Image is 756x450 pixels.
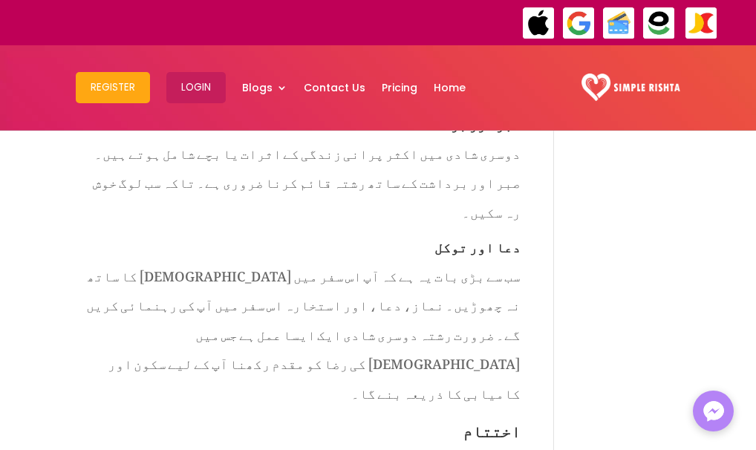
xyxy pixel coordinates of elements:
span: اختتام [463,406,521,447]
a: Login [166,49,226,126]
a: Blogs [242,49,287,126]
span: سب سے بڑی بات یہ ہے کہ آپ اس سفر میں [DEMOGRAPHIC_DATA] کا ساتھ نہ چھوڑیں۔ نماز، دعا، اور استخارہ... [86,256,521,407]
img: JazzCash-icon [685,7,718,40]
a: Pricing [382,49,417,126]
img: GooglePay-icon [562,7,596,40]
span: دعا اور توکل [434,227,521,261]
a: Home [434,49,466,126]
span: دوسری شادی میں اکثر پرانی زندگی کے اثرات یا بچے شامل ہوتے ہیں۔ صبر اور برداشت کے ساتھ رشتہ قائم ک... [93,134,521,226]
button: Register [76,72,150,103]
img: Messenger [699,397,729,426]
img: EasyPaisa-icon [642,7,676,40]
button: Login [166,72,226,103]
a: Register [76,49,150,126]
img: ApplePay-icon [522,7,555,40]
a: Contact Us [304,49,365,126]
img: Credit Cards [602,7,636,40]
